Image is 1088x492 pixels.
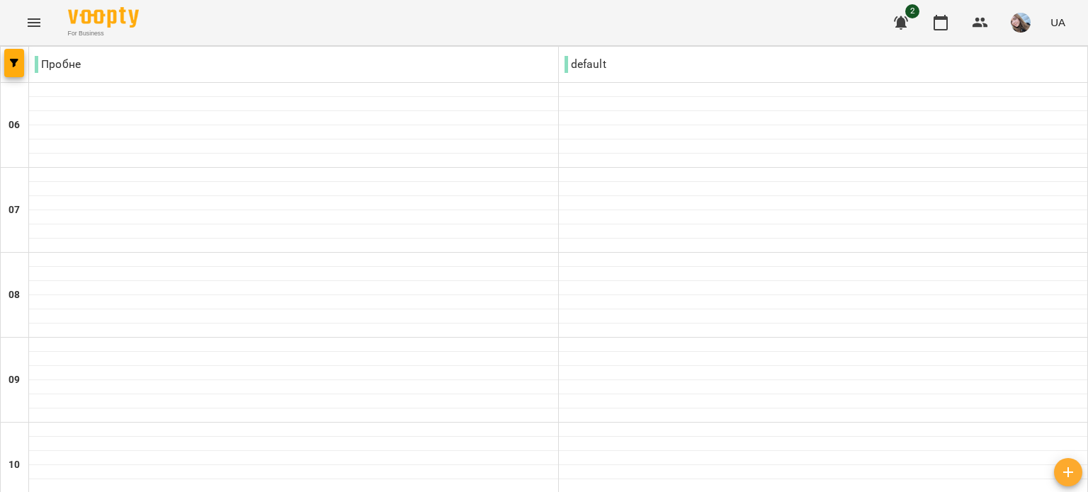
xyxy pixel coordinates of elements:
[8,372,20,388] h6: 09
[1054,458,1082,486] button: Створити урок
[1050,15,1065,30] span: UA
[17,6,51,40] button: Menu
[8,202,20,218] h6: 07
[8,287,20,303] h6: 08
[8,118,20,133] h6: 06
[1045,9,1071,35] button: UA
[35,56,81,73] p: Пробне
[565,56,606,73] p: default
[1011,13,1031,33] img: bf9a92cc88290a008437499403f6dd0a.jpg
[68,7,139,28] img: Voopty Logo
[68,29,139,38] span: For Business
[905,4,919,18] span: 2
[8,457,20,473] h6: 10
